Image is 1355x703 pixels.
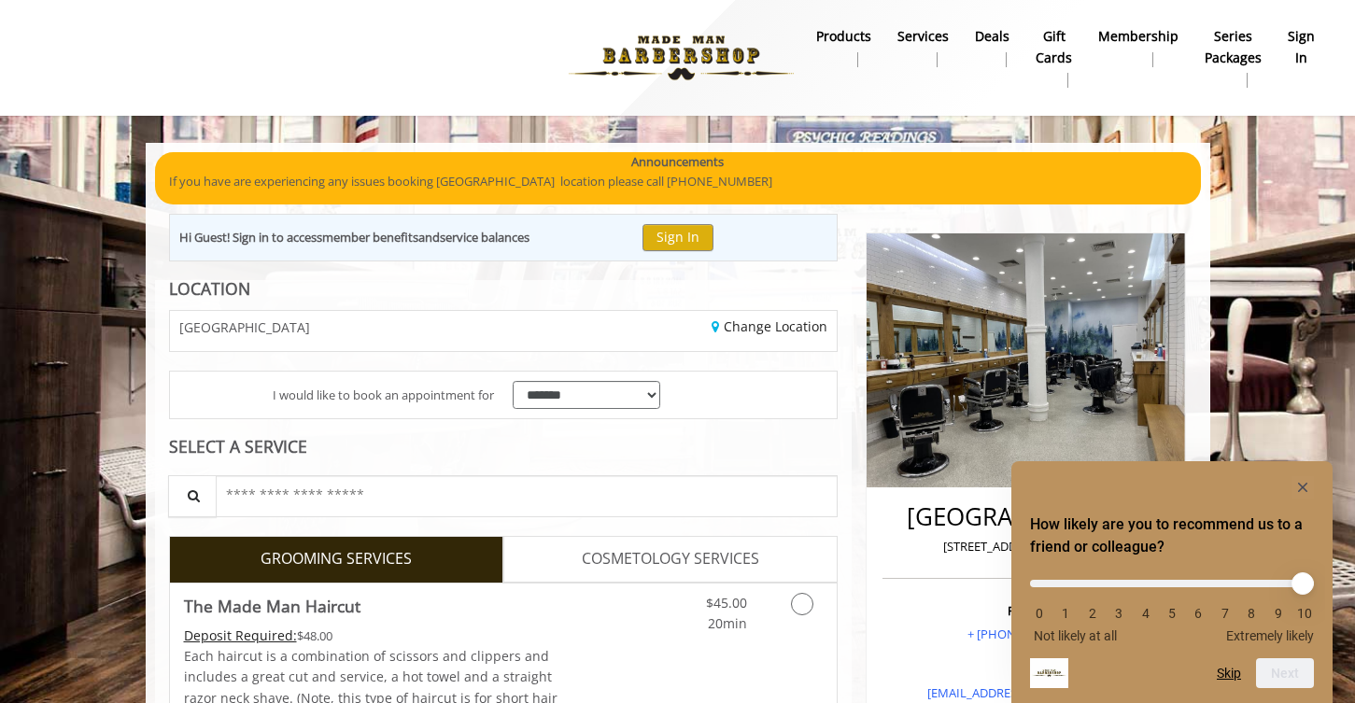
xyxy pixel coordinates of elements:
a: + [PHONE_NUMBER]. [967,626,1085,642]
p: If you have are experiencing any issues booking [GEOGRAPHIC_DATA] location please call [PHONE_NUM... [169,172,1187,191]
span: This service needs some Advance to be paid before we block your appointment [184,626,297,644]
span: COSMETOLOGY SERVICES [582,547,759,571]
a: Gift cardsgift cards [1023,23,1085,92]
span: GROOMING SERVICES [261,547,412,571]
b: gift cards [1036,26,1072,68]
button: Next question [1256,658,1314,688]
a: Productsproducts [803,23,884,72]
li: 10 [1295,606,1314,621]
div: Hi Guest! Sign in to access and [179,228,529,247]
a: Series packagesSeries packages [1192,23,1275,92]
a: sign insign in [1275,23,1328,72]
img: Made Man Barbershop logo [553,7,810,109]
span: I would like to book an appointment for [273,386,494,405]
li: 5 [1163,606,1181,621]
a: [EMAIL_ADDRESS][DOMAIN_NAME] [927,684,1124,701]
a: DealsDeals [962,23,1023,72]
b: LOCATION [169,277,250,300]
b: sign in [1288,26,1315,68]
a: Change Location [712,317,827,335]
button: Sign In [642,224,713,251]
button: Service Search [168,475,217,517]
div: How likely are you to recommend us to a friend or colleague? Select an option from 0 to 10, with ... [1030,476,1314,688]
button: Hide survey [1291,476,1314,499]
span: [GEOGRAPHIC_DATA] [179,320,310,334]
p: [STREET_ADDRESS][US_STATE] [887,537,1164,556]
a: ServicesServices [884,23,962,72]
div: SELECT A SERVICE [169,438,839,456]
b: Services [897,26,949,47]
a: MembershipMembership [1085,23,1192,72]
li: 6 [1189,606,1207,621]
span: 20min [708,614,747,632]
b: The Made Man Haircut [184,593,360,619]
h2: How likely are you to recommend us to a friend or colleague? Select an option from 0 to 10, with ... [1030,513,1314,558]
span: Extremely likely [1226,628,1314,643]
li: 2 [1083,606,1102,621]
h3: Email [887,657,1164,670]
b: Deals [975,26,1009,47]
li: 7 [1216,606,1235,621]
h2: [GEOGRAPHIC_DATA] [887,503,1164,530]
button: Skip [1217,666,1241,681]
b: service balances [440,229,529,246]
b: Series packages [1205,26,1262,68]
b: member benefits [322,229,418,246]
li: 3 [1109,606,1128,621]
b: Membership [1098,26,1179,47]
li: 1 [1056,606,1075,621]
b: Announcements [631,152,724,172]
li: 4 [1136,606,1155,621]
li: 8 [1242,606,1261,621]
li: 0 [1030,606,1049,621]
span: $45.00 [706,594,747,612]
li: 9 [1269,606,1288,621]
div: How likely are you to recommend us to a friend or colleague? Select an option from 0 to 10, with ... [1030,566,1314,643]
h3: Phone [887,604,1164,617]
b: products [816,26,871,47]
div: $48.00 [184,626,559,646]
span: Not likely at all [1034,628,1117,643]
